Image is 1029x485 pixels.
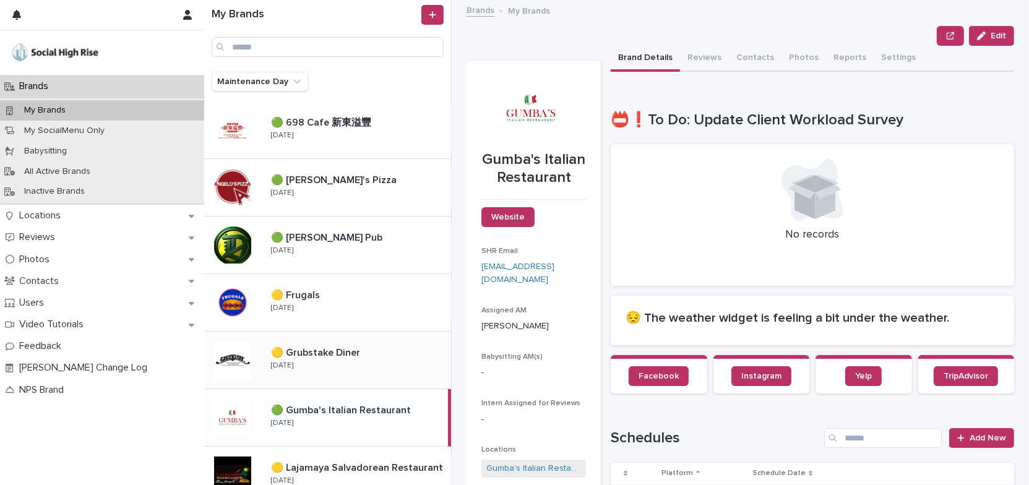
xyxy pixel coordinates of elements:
[680,46,729,72] button: Reviews
[481,353,543,361] span: Babysitting AM(s)
[14,186,95,197] p: Inactive Brands
[271,189,293,197] p: [DATE]
[481,262,554,284] a: [EMAIL_ADDRESS][DOMAIN_NAME]
[271,476,293,485] p: [DATE]
[204,332,451,389] a: 🟡 Grubstake Diner🟡 Grubstake Diner [DATE]
[10,40,100,65] img: o5DnuTxEQV6sW9jFYBBf
[14,384,74,396] p: NPS Brand
[14,210,71,221] p: Locations
[204,159,451,217] a: 🟢 [PERSON_NAME]'s Pizza🟢 [PERSON_NAME]'s Pizza [DATE]
[486,462,581,475] a: Gumba's Italian Restaurant
[271,114,374,129] p: 🟢 698 Cafe 新東溢豐
[629,366,689,386] a: Facebook
[481,307,527,314] span: Assigned AM
[212,72,309,92] button: Maintenance Day
[271,172,399,186] p: 🟢 [PERSON_NAME]'s Pizza
[271,361,293,370] p: [DATE]
[14,146,77,157] p: Babysitting
[14,254,59,265] p: Photos
[271,246,293,255] p: [DATE]
[481,247,518,255] span: SHR Email
[944,372,988,380] span: TripAdvisor
[204,274,451,332] a: 🟡 Frugals🟡 Frugals [DATE]
[204,389,451,447] a: 🟢 Gumba's Italian Restaurant🟢 Gumba's Italian Restaurant [DATE]
[729,46,781,72] button: Contacts
[626,311,999,325] h2: 😔 The weather widget is feeling a bit under the weather.
[481,320,586,333] p: [PERSON_NAME]
[481,151,586,187] p: Gumba's Italian Restaurant
[752,466,806,480] p: Schedule Date
[212,8,419,22] h1: My Brands
[14,126,114,136] p: My SocialMenu Only
[14,166,100,177] p: All Active Brands
[855,372,872,380] span: Yelp
[481,413,586,426] div: -
[845,366,882,386] a: Yelp
[481,366,586,379] p: -
[639,372,679,380] span: Facebook
[491,213,525,221] span: Website
[731,366,791,386] a: Instagram
[481,400,580,407] span: Intern Assigned for Reviews
[508,3,550,17] p: My Brands
[611,429,819,447] h1: Schedules
[14,297,54,309] p: Users
[481,207,535,227] a: Website
[271,287,322,301] p: 🟡 Frugals
[949,428,1014,448] a: Add New
[626,228,999,242] p: No records
[969,26,1014,46] button: Edit
[14,340,71,352] p: Feedback
[826,46,874,72] button: Reports
[874,46,923,72] button: Settings
[934,366,998,386] a: TripAdvisor
[970,434,1006,442] span: Add New
[467,2,494,17] a: Brands
[271,419,293,427] p: [DATE]
[204,101,451,159] a: 🟢 698 Cafe 新東溢豐🟢 698 Cafe 新東溢豐 [DATE]
[271,345,363,359] p: 🟡 Grubstake Diner
[14,80,58,92] p: Brands
[661,466,693,480] p: Platform
[611,46,680,72] button: Brand Details
[204,217,451,274] a: 🟢 [PERSON_NAME] Pub🟢 [PERSON_NAME] Pub [DATE]
[271,230,385,244] p: 🟢 [PERSON_NAME] Pub
[271,131,293,140] p: [DATE]
[824,428,942,448] input: Search
[271,402,413,416] p: 🟢 Gumba's Italian Restaurant
[991,32,1006,40] span: Edit
[212,37,444,57] input: Search
[271,460,446,474] p: 🟡 Lajamaya Salvadorean Restaurant
[481,446,516,453] span: Locations
[14,319,93,330] p: Video Tutorials
[611,111,1014,129] h1: 📛❗To Do: Update Client Workload Survey
[741,372,781,380] span: Instagram
[14,105,75,116] p: My Brands
[781,46,826,72] button: Photos
[271,304,293,312] p: [DATE]
[14,362,157,374] p: [PERSON_NAME] Change Log
[14,275,69,287] p: Contacts
[14,231,65,243] p: Reviews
